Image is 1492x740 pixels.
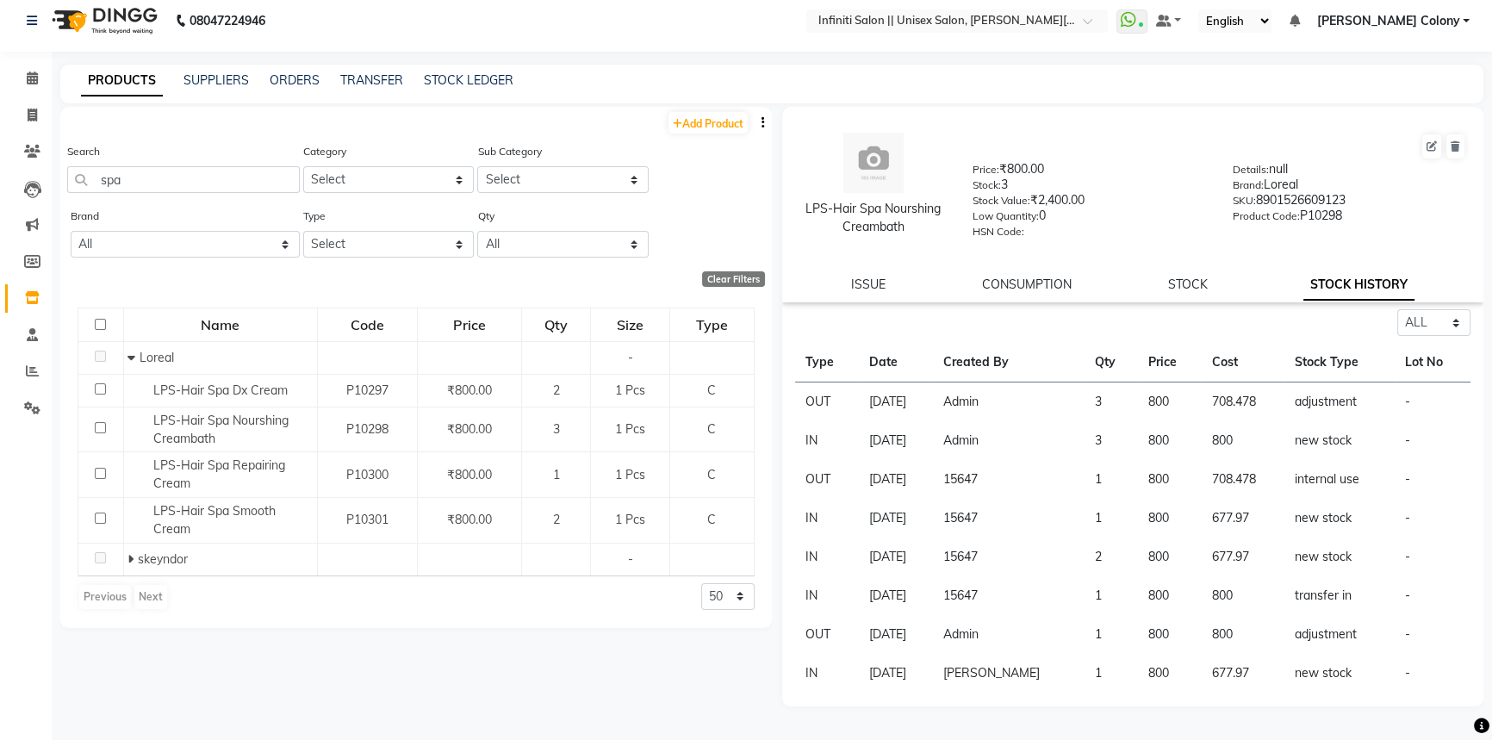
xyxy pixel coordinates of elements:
td: [DATE] [859,615,934,654]
span: [PERSON_NAME] Colony [1316,12,1459,30]
td: IN [795,538,859,576]
a: ISSUE [851,277,886,292]
div: ₹800.00 [973,160,1207,184]
td: OUT [795,615,859,654]
td: 3 [1085,382,1138,422]
span: 3 [553,421,560,437]
label: Product Code: [1233,208,1300,224]
td: new stock [1284,499,1395,538]
td: 800 [1138,460,1202,499]
label: Brand [71,208,99,224]
a: TRANSFER [340,72,403,88]
td: - [1395,538,1470,576]
td: 800 [1201,615,1284,654]
td: IN [795,421,859,460]
th: Qty [1085,343,1138,382]
td: 800 [1138,654,1202,693]
td: 15647 [933,499,1085,538]
td: 708.478 [1201,460,1284,499]
label: Search [67,144,100,159]
th: Type [795,343,859,382]
a: Add Product [668,112,748,134]
div: 3 [973,176,1207,200]
span: 1 Pcs [615,382,645,398]
td: [DATE] [859,421,934,460]
span: P10301 [346,512,389,527]
td: 677.97 [1201,499,1284,538]
div: 0 [973,207,1207,231]
span: 1 Pcs [615,421,645,437]
td: 677.97 [1201,654,1284,693]
label: Stock: [973,177,1001,193]
td: - [1395,460,1470,499]
td: transfer in [1284,576,1395,615]
td: 1 [1085,499,1138,538]
span: ₹800.00 [447,421,492,437]
td: Admin [933,615,1085,654]
label: Details: [1233,162,1269,177]
a: STOCK HISTORY [1303,270,1414,301]
td: OUT [795,382,859,422]
th: Stock Type [1284,343,1395,382]
span: 2 [553,382,560,398]
td: 2 [1085,538,1138,576]
td: [DATE] [859,499,934,538]
div: ₹2,400.00 [973,191,1207,215]
td: [DATE] [859,460,934,499]
span: C [707,467,716,482]
span: ₹800.00 [447,467,492,482]
td: 3 [1085,421,1138,460]
td: 800 [1201,421,1284,460]
th: Created By [933,343,1085,382]
td: adjustment [1284,382,1395,422]
span: C [707,382,716,398]
a: ORDERS [270,72,320,88]
label: Stock Value: [973,193,1030,208]
span: P10300 [346,467,389,482]
td: Admin [933,382,1085,422]
a: STOCK [1167,277,1207,292]
td: IN [795,576,859,615]
th: Lot No [1395,343,1470,382]
span: 1 Pcs [615,467,645,482]
td: 800 [1138,499,1202,538]
label: Category [303,144,346,159]
td: - [1395,499,1470,538]
a: PRODUCTS [81,65,163,96]
td: - [1395,615,1470,654]
span: ₹800.00 [447,382,492,398]
span: P10297 [346,382,389,398]
span: ₹800.00 [447,512,492,527]
td: - [1395,576,1470,615]
td: 800 [1138,576,1202,615]
span: C [707,512,716,527]
span: skeyndor [138,551,188,567]
span: P10298 [346,421,389,437]
div: Code [319,309,416,340]
th: Price [1138,343,1202,382]
td: 1 [1085,460,1138,499]
td: - [1395,382,1470,422]
div: Qty [523,309,590,340]
td: new stock [1284,654,1395,693]
span: C [707,421,716,437]
td: [DATE] [859,654,934,693]
td: internal use [1284,460,1395,499]
td: 800 [1138,382,1202,422]
td: 1 [1085,615,1138,654]
label: Price: [973,162,999,177]
td: 15647 [933,460,1085,499]
div: Name [125,309,316,340]
span: - [628,350,633,365]
span: - [628,551,633,567]
td: Admin [933,421,1085,460]
span: LPS-Hair Spa Dx Cream [153,382,288,398]
td: [DATE] [859,538,934,576]
td: 800 [1138,538,1202,576]
th: Cost [1201,343,1284,382]
td: 1 [1085,576,1138,615]
td: 800 [1138,615,1202,654]
label: Type [303,208,326,224]
div: Type [671,309,753,340]
label: Qty [477,208,494,224]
